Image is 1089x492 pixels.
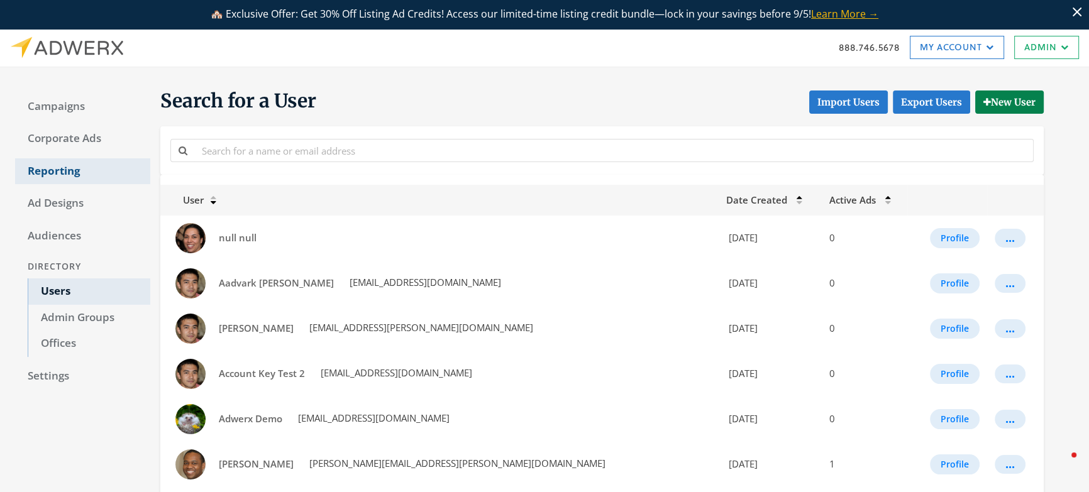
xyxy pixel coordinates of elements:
td: [DATE] [719,351,822,396]
a: [PERSON_NAME] [211,317,302,340]
td: [DATE] [719,306,822,351]
td: 0 [822,396,907,442]
a: My Account [910,36,1004,59]
div: ... [1005,238,1015,239]
span: [PERSON_NAME] [219,457,294,470]
button: Profile [930,319,980,339]
img: null null profile [175,223,206,253]
button: Profile [930,228,980,248]
a: Export Users [893,90,970,114]
button: Profile [930,454,980,474]
td: 0 [822,216,907,261]
div: ... [1005,373,1015,374]
a: Corporate Ads [15,126,150,152]
td: [DATE] [719,261,822,306]
iframe: Intercom live chat [1046,449,1076,479]
a: Audiences [15,223,150,249]
span: User [168,194,204,206]
span: Aadvark [PERSON_NAME] [219,276,334,289]
td: [DATE] [719,396,822,442]
img: Adwerx Demo profile [175,404,206,434]
td: 0 [822,351,907,396]
a: Account Key Test 2 [211,362,313,385]
img: Aaron Campbell profile [175,314,206,344]
td: [DATE] [719,216,822,261]
span: [PERSON_NAME] [219,322,294,334]
div: ... [1005,328,1015,329]
div: ... [1005,464,1015,465]
a: Adwerx Demo [211,407,290,430]
i: Search for a name or email address [179,146,187,155]
a: Campaigns [15,94,150,120]
div: ... [1005,283,1015,284]
td: 0 [822,261,907,306]
a: Admin [1014,36,1079,59]
a: Admin Groups [28,305,150,331]
img: Aadvark Tom profile [175,268,206,298]
a: Settings [15,363,150,390]
a: Ad Designs [15,190,150,217]
a: Offices [28,331,150,357]
span: Date Created [726,194,787,206]
td: [DATE] [719,442,822,487]
span: [EMAIL_ADDRESS][DOMAIN_NAME] [296,412,450,424]
span: [PERSON_NAME][EMAIL_ADDRESS][PERSON_NAME][DOMAIN_NAME] [307,457,605,469]
button: Profile [930,273,980,293]
a: 888.746.5678 [839,41,900,54]
span: [EMAIL_ADDRESS][PERSON_NAME][DOMAIN_NAME] [307,321,533,334]
div: ... [1005,418,1015,420]
td: 0 [822,306,907,351]
a: Users [28,278,150,305]
button: ... [995,274,1025,293]
div: Directory [15,255,150,278]
span: Search for a User [160,89,316,114]
span: [EMAIL_ADDRESS][DOMAIN_NAME] [318,366,472,379]
span: Active Ads [829,194,876,206]
img: Adwerx [10,36,123,58]
a: null null [211,226,265,249]
a: Aadvark [PERSON_NAME] [211,271,342,295]
input: Search for a name or email address [194,139,1034,162]
button: Profile [930,409,980,429]
button: New User [975,90,1044,114]
span: Adwerx Demo [219,412,282,425]
button: ... [995,229,1025,248]
span: [EMAIL_ADDRESS][DOMAIN_NAME] [347,276,501,288]
span: Account Key Test 2 [219,367,305,380]
td: 1 [822,442,907,487]
button: ... [995,364,1025,383]
button: ... [995,319,1025,338]
span: null null [219,231,257,244]
button: ... [995,455,1025,474]
button: Import Users [809,90,888,114]
a: [PERSON_NAME] [211,452,302,476]
button: Profile [930,364,980,384]
img: Account Key Test 2 profile [175,359,206,389]
img: Arnold Reese profile [175,449,206,479]
a: Reporting [15,158,150,185]
button: ... [995,410,1025,429]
